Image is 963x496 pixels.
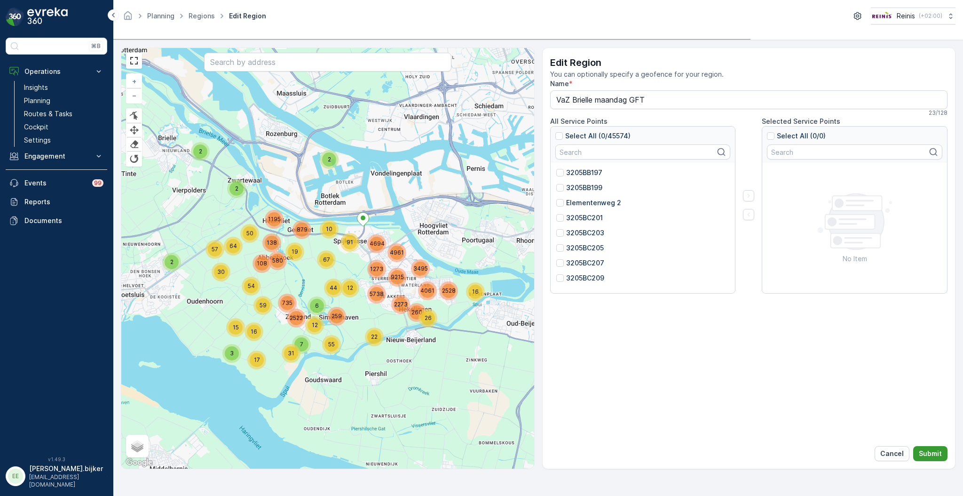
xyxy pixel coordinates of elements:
[265,210,284,229] div: 1195
[27,8,68,26] img: logo_dark-DEwI_e13.png
[550,70,948,79] span: You can optionally specify a geofence for your region.
[242,277,260,296] div: 54
[565,131,631,141] p: Select All (0/45574)
[767,144,942,160] input: Search
[367,260,386,279] div: 1273
[267,239,277,246] span: 138
[247,351,266,369] div: 17
[127,109,141,123] div: Edit Layers
[248,282,255,289] span: 54
[6,147,107,166] button: Engagement
[227,179,246,198] div: 2
[205,240,224,259] div: 57
[566,168,602,177] p: 3205BB197
[6,174,107,192] a: Events99
[320,150,339,169] div: 2
[24,122,48,132] p: Cockpit
[550,117,736,126] p: All Service Points
[253,296,272,315] div: 59
[308,296,326,315] div: 6
[147,12,174,20] a: Planning
[230,350,234,357] span: 3
[347,239,353,246] span: 91
[425,314,432,321] span: 26
[555,144,731,160] input: Search
[6,192,107,211] a: Reports
[391,295,410,314] div: 2273
[268,251,287,270] div: 580
[913,446,947,461] button: Submit
[290,314,303,321] span: 2522
[24,83,48,92] p: Insights
[566,183,602,192] p: 3205BB199
[340,279,359,297] div: 12
[320,220,339,239] div: 10
[199,148,202,155] span: 2
[24,67,88,76] p: Operations
[29,464,103,473] p: [PERSON_NAME].bijker
[442,287,456,294] span: 2528
[418,309,437,328] div: 26
[550,80,569,88] label: Name
[6,8,24,26] img: logo
[127,88,141,103] a: Zoom Out
[8,469,23,484] div: EE
[332,312,342,320] span: 259
[127,74,141,88] a: Zoom In
[566,213,603,223] p: 3205BC201
[292,220,311,239] div: 879
[762,117,947,126] p: Selected Service Points
[24,152,88,161] p: Engagement
[268,216,281,223] span: 1195
[233,324,239,331] span: 15
[278,294,297,312] div: 735
[328,156,331,163] span: 2
[466,282,485,301] div: 16
[875,446,909,461] button: Cancel
[20,134,107,147] a: Settings
[204,53,452,72] input: Search by address
[94,179,102,187] p: 99
[162,253,181,272] div: 2
[282,344,300,363] div: 31
[919,449,942,458] p: Submit
[929,109,947,117] p: 23 / 128
[224,237,243,256] div: 64
[262,233,281,252] div: 138
[566,258,604,268] p: 3205BC207
[127,123,141,137] div: Drag Layers
[191,142,210,161] div: 2
[897,11,915,21] p: Reinis
[472,288,479,295] span: 16
[127,436,148,456] a: Layers
[391,273,404,280] span: 9215
[328,341,335,348] span: 55
[327,307,346,326] div: 259
[292,335,311,354] div: 7
[407,303,426,322] div: 260
[132,91,137,99] span: −
[226,318,245,337] div: 15
[371,333,378,340] span: 22
[871,8,955,24] button: Reinis(+02:00)
[287,309,306,328] div: 2522
[222,344,241,363] div: 3
[315,302,319,309] span: 6
[6,456,107,462] span: v 1.49.3
[217,268,225,275] span: 30
[323,256,330,263] span: 67
[880,449,904,458] p: Cancel
[282,299,292,306] span: 735
[300,341,303,348] span: 7
[132,77,136,85] span: +
[189,12,215,20] a: Regions
[20,94,107,107] a: Planning
[322,335,341,354] div: 55
[246,230,253,237] span: 50
[212,263,230,281] div: 30
[254,356,260,363] span: 17
[123,14,133,22] a: Homepage
[566,228,604,238] p: 3205BC203
[6,464,107,488] button: EE[PERSON_NAME].bijker[EMAIL_ADDRESS][DOMAIN_NAME]
[127,152,141,166] div: Rotate Layers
